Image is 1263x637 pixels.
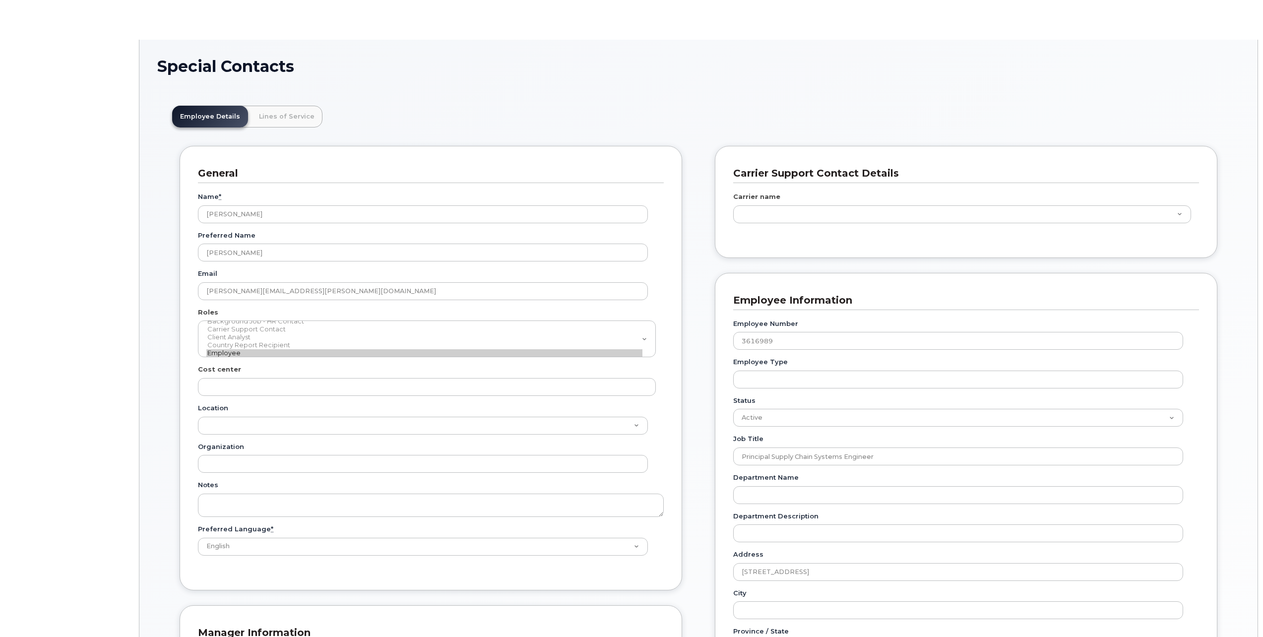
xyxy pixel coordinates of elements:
[733,588,747,598] label: City
[198,442,244,451] label: Organization
[198,524,273,534] label: Preferred Language
[271,525,273,533] abbr: required
[206,333,642,341] option: Client Analyst
[219,192,221,200] abbr: required
[733,550,763,559] label: Address
[157,58,1240,75] h1: Special Contacts
[733,511,819,521] label: Department Description
[198,192,221,201] label: Name
[733,167,1192,180] h3: Carrier Support Contact Details
[206,341,642,349] option: Country Report Recipient
[206,349,642,357] option: Employee
[733,294,1192,307] h3: Employee Information
[733,319,798,328] label: Employee Number
[733,627,789,636] label: Province / State
[198,269,217,278] label: Email
[198,167,656,180] h3: General
[206,318,642,325] option: Background Job - HR Contact
[198,480,218,490] label: Notes
[733,357,788,367] label: Employee Type
[198,365,241,374] label: Cost center
[733,473,799,482] label: Department Name
[251,106,322,127] a: Lines of Service
[198,403,228,413] label: Location
[198,231,255,240] label: Preferred Name
[733,192,780,201] label: Carrier name
[733,396,756,405] label: Status
[198,308,218,317] label: Roles
[206,325,642,333] option: Carrier Support Contact
[172,106,248,127] a: Employee Details
[733,434,763,444] label: Job Title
